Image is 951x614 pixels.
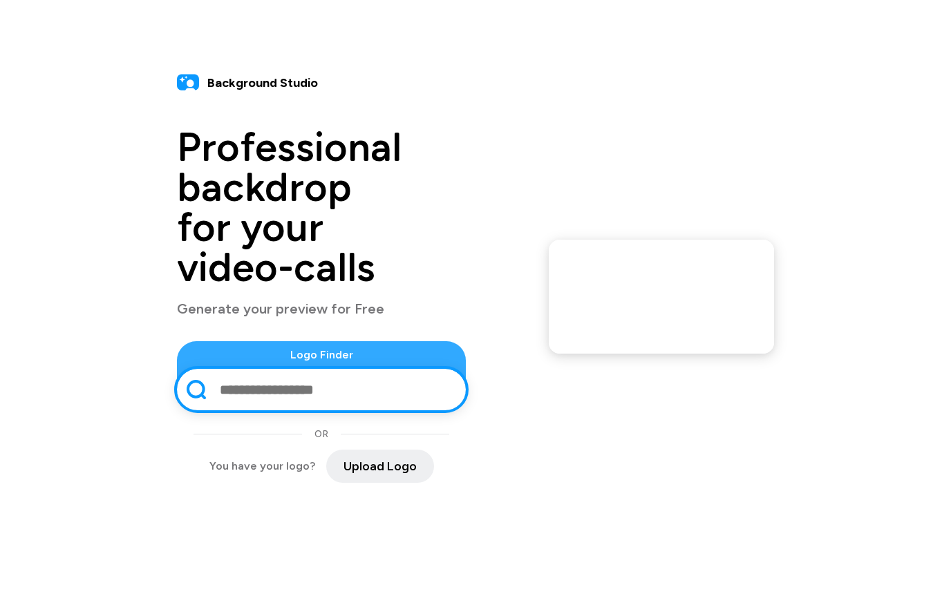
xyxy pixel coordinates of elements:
span: Logo Finder [177,347,466,363]
h1: Professional backdrop for your video-calls [177,127,466,287]
p: Generate your preview for Free [177,298,466,319]
img: logo [177,72,199,94]
span: Background Studio [207,74,318,93]
span: Upload Logo [343,457,417,476]
span: OR [314,427,328,441]
span: You have your logo? [209,458,315,474]
button: Upload Logo [326,450,434,483]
